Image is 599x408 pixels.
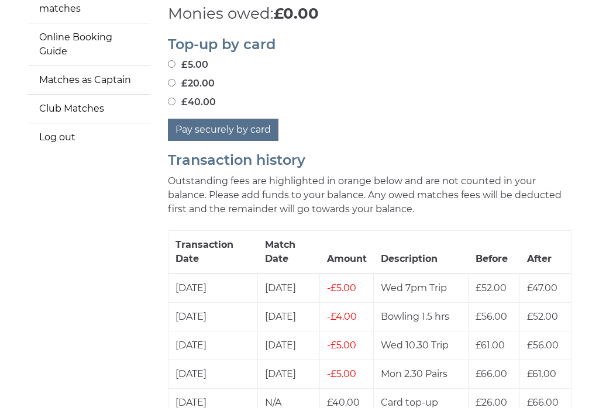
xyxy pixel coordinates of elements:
td: [DATE] [258,302,320,331]
td: Wed 10.30 Trip [374,331,469,359]
a: Club Matches [27,95,150,123]
th: Match Date [258,230,320,274]
a: Log out [27,123,150,151]
td: Mon 2.30 Pairs [374,359,469,388]
p: Outstanding fees are highlighted in orange below and are not counted in your balance. Please add ... [168,174,572,216]
span: £66.00 [476,368,507,379]
span: £61.00 [476,340,505,351]
button: Pay securely by card [168,119,278,141]
a: Online Booking Guide [27,23,150,65]
label: £20.00 [168,77,215,91]
td: Bowling 1.5 hrs [374,302,469,331]
th: Description [374,230,469,274]
td: [DATE] [258,331,320,359]
th: Amount [320,230,374,274]
span: £52.00 [476,282,507,293]
td: Wed 7pm Trip [374,274,469,303]
span: £40.00 [327,397,360,408]
td: [DATE] [168,331,258,359]
span: £5.00 [327,340,356,351]
span: £4.00 [327,311,357,322]
span: £61.00 [527,368,556,379]
span: £66.00 [527,397,559,408]
a: Matches as Captain [27,66,150,94]
h2: Transaction history [168,153,572,168]
label: £5.00 [168,58,208,72]
span: £5.00 [327,282,356,293]
input: £5.00 [168,60,175,68]
input: £40.00 [168,98,175,105]
span: £47.00 [527,282,557,293]
strong: £0.00 [274,4,319,23]
span: £5.00 [327,368,356,379]
td: [DATE] [168,359,258,388]
span: £26.00 [476,397,507,408]
td: [DATE] [168,274,258,303]
td: [DATE] [258,359,320,388]
td: [DATE] [168,302,258,331]
th: Transaction Date [168,230,258,274]
p: Monies owed: [168,2,572,25]
input: £20.00 [168,79,175,87]
td: [DATE] [258,274,320,303]
span: £56.00 [476,311,507,322]
h2: Top-up by card [168,37,572,52]
span: £52.00 [527,311,558,322]
th: Before [469,230,520,274]
span: £56.00 [527,340,559,351]
label: £40.00 [168,95,216,109]
th: After [520,230,572,274]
